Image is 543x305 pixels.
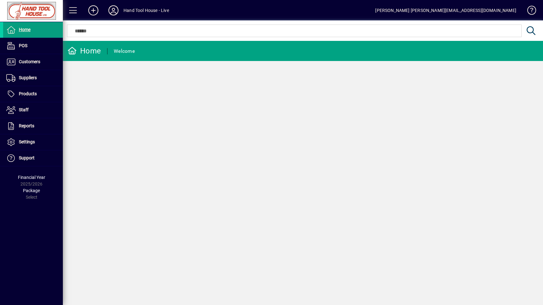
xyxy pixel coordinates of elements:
span: Reports [19,123,34,128]
a: Support [3,150,63,166]
span: Staff [19,107,29,112]
span: Home [19,27,30,32]
a: Products [3,86,63,102]
div: Welcome [114,46,135,56]
div: Home [68,46,101,56]
div: [PERSON_NAME] [PERSON_NAME][EMAIL_ADDRESS][DOMAIN_NAME] [375,5,516,15]
a: POS [3,38,63,54]
a: Staff [3,102,63,118]
span: Financial Year [18,175,45,180]
span: Settings [19,139,35,144]
div: Hand Tool House - Live [123,5,169,15]
a: Reports [3,118,63,134]
a: Settings [3,134,63,150]
span: Package [23,188,40,193]
span: Products [19,91,37,96]
span: Support [19,155,35,160]
span: Suppliers [19,75,37,80]
span: Customers [19,59,40,64]
span: POS [19,43,27,48]
button: Add [83,5,103,16]
a: Knowledge Base [523,1,535,22]
a: Customers [3,54,63,70]
button: Profile [103,5,123,16]
a: Suppliers [3,70,63,86]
